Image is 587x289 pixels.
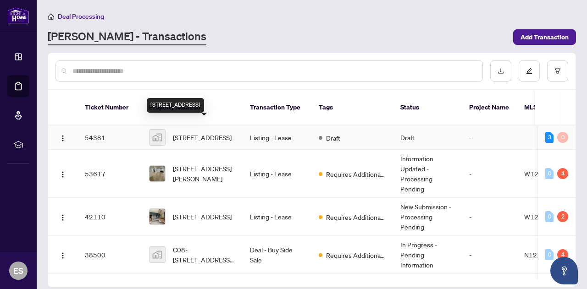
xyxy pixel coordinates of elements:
[173,164,235,184] span: [STREET_ADDRESS][PERSON_NAME]
[526,68,532,74] span: edit
[393,90,462,125] th: Status
[521,30,569,44] span: Add Transaction
[7,7,29,24] img: logo
[55,209,70,224] button: Logo
[393,236,462,274] td: In Progress - Pending Information
[150,209,165,224] img: thumbnail-img
[243,90,311,125] th: Transaction Type
[326,133,340,143] span: Draft
[554,68,561,74] span: filter
[243,125,311,150] td: Listing - Lease
[59,214,66,221] img: Logo
[545,132,554,143] div: 3
[462,125,517,150] td: -
[326,250,386,260] span: Requires Additional Docs
[326,212,386,222] span: Requires Additional Docs
[142,90,243,125] th: Property Address
[55,247,70,262] button: Logo
[59,135,66,142] img: Logo
[78,236,142,274] td: 38500
[78,90,142,125] th: Ticket Number
[498,68,504,74] span: download
[557,168,568,179] div: 4
[517,90,572,125] th: MLS #
[524,251,562,259] span: N12133436
[326,169,386,179] span: Requires Additional Docs
[173,132,232,142] span: [STREET_ADDRESS]
[524,213,563,221] span: W12258636
[78,125,142,150] td: 54381
[150,166,165,181] img: thumbnail-img
[557,249,568,260] div: 4
[243,150,311,198] td: Listing - Lease
[513,29,576,45] button: Add Transaction
[490,60,511,82] button: download
[243,236,311,274] td: Deal - Buy Side Sale
[547,60,568,82] button: filter
[78,198,142,236] td: 42110
[557,132,568,143] div: 0
[48,29,206,45] a: [PERSON_NAME] - Transactions
[55,166,70,181] button: Logo
[545,249,554,260] div: 0
[557,211,568,222] div: 2
[243,198,311,236] td: Listing - Lease
[545,211,554,222] div: 0
[48,13,54,20] span: home
[173,212,232,222] span: [STREET_ADDRESS]
[173,245,235,265] span: C08-[STREET_ADDRESS][PERSON_NAME][PERSON_NAME]
[519,60,540,82] button: edit
[150,130,165,145] img: thumbnail-img
[13,264,23,277] span: ES
[58,12,104,21] span: Deal Processing
[147,98,204,113] div: [STREET_ADDRESS]
[462,236,517,274] td: -
[545,168,554,179] div: 0
[550,257,578,284] button: Open asap
[462,198,517,236] td: -
[462,150,517,198] td: -
[78,150,142,198] td: 53617
[311,90,393,125] th: Tags
[524,169,563,178] span: W12411372
[55,130,70,145] button: Logo
[59,252,66,259] img: Logo
[150,247,165,262] img: thumbnail-img
[393,150,462,198] td: Information Updated - Processing Pending
[393,198,462,236] td: New Submission - Processing Pending
[393,125,462,150] td: Draft
[59,171,66,178] img: Logo
[462,90,517,125] th: Project Name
